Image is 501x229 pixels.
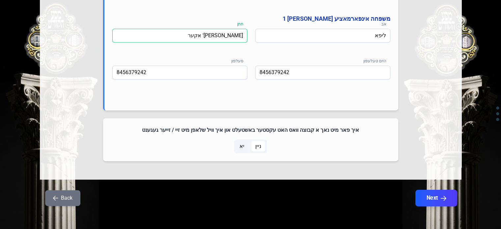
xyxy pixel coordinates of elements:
[415,190,457,206] button: Next
[234,139,250,153] p-togglebutton: יא
[250,139,267,153] p-togglebutton: ניין
[111,126,390,134] h4: איך פאר מיט נאך א קבוצה וואס האט עקסטער באשטעלט און איך וויל שלאפן מיט זיי / זייער געגענט
[255,142,261,150] span: ניין
[112,14,390,23] h4: משפחה אינפארמאציע [PERSON_NAME] 1
[45,190,80,206] button: Back
[239,142,244,150] span: יא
